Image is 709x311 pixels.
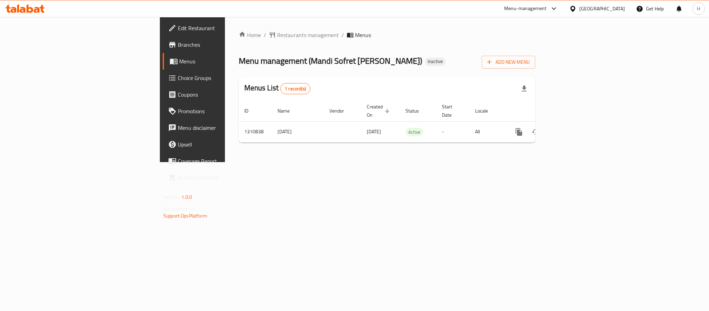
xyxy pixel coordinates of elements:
[278,107,299,115] span: Name
[511,124,527,140] button: more
[504,5,547,13] div: Menu-management
[436,121,470,142] td: -
[163,53,278,70] a: Menus
[367,103,392,119] span: Created On
[179,57,273,65] span: Menus
[406,128,423,136] span: Active
[163,204,195,213] span: Get support on:
[527,124,544,140] button: Change Status
[239,100,583,143] table: enhanced table
[277,31,339,39] span: Restaurants management
[244,83,310,94] h2: Menus List
[280,83,310,94] div: Total records count
[442,103,461,119] span: Start Date
[475,107,497,115] span: Locale
[178,107,273,115] span: Promotions
[272,121,324,142] td: [DATE]
[355,31,371,39] span: Menus
[163,211,207,220] a: Support.OpsPlatform
[406,107,428,115] span: Status
[425,59,446,64] span: Inactive
[342,31,344,39] li: /
[163,136,278,153] a: Upsell
[239,31,535,39] nav: breadcrumb
[163,36,278,53] a: Branches
[178,74,273,82] span: Choice Groups
[505,100,583,122] th: Actions
[579,5,625,12] div: [GEOGRAPHIC_DATA]
[516,80,533,97] div: Export file
[181,193,192,202] span: 1.0.0
[244,107,257,115] span: ID
[163,70,278,86] a: Choice Groups
[163,193,180,202] span: Version:
[178,140,273,149] span: Upsell
[487,58,530,66] span: Add New Menu
[178,174,273,182] span: Grocery Checklist
[482,56,535,69] button: Add New Menu
[697,5,700,12] span: H
[178,157,273,165] span: Coverage Report
[239,53,422,69] span: Menu management ( Mandi Sofret [PERSON_NAME] )
[178,124,273,132] span: Menu disclaimer
[470,121,505,142] td: All
[367,127,381,136] span: [DATE]
[163,169,278,186] a: Grocery Checklist
[269,31,339,39] a: Restaurants management
[329,107,353,115] span: Vendor
[163,20,278,36] a: Edit Restaurant
[178,41,273,49] span: Branches
[163,119,278,136] a: Menu disclaimer
[178,24,273,32] span: Edit Restaurant
[178,90,273,99] span: Coupons
[425,57,446,66] div: Inactive
[163,103,278,119] a: Promotions
[163,86,278,103] a: Coupons
[281,86,310,92] span: 1 record(s)
[163,153,278,169] a: Coverage Report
